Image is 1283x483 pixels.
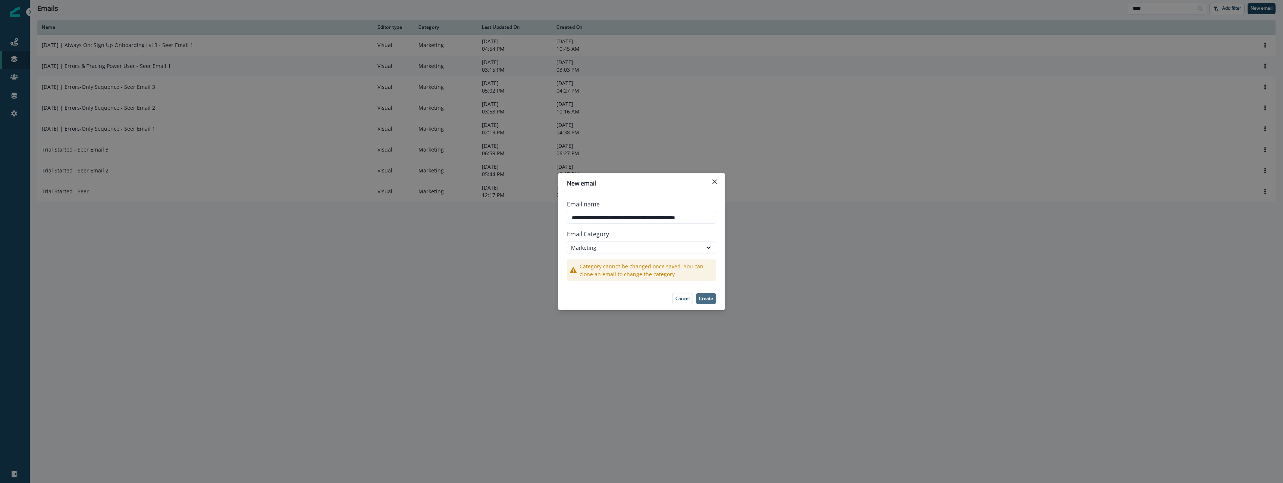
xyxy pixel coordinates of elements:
[580,262,713,278] p: Category cannot be changed once saved. You can clone an email to change the category
[675,296,690,301] p: Cancel
[672,293,693,304] button: Cancel
[709,176,721,188] button: Close
[696,293,716,304] button: Create
[567,227,716,242] p: Email Category
[567,200,600,209] p: Email name
[699,296,713,301] p: Create
[567,179,596,188] p: New email
[571,244,699,252] div: Marketing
